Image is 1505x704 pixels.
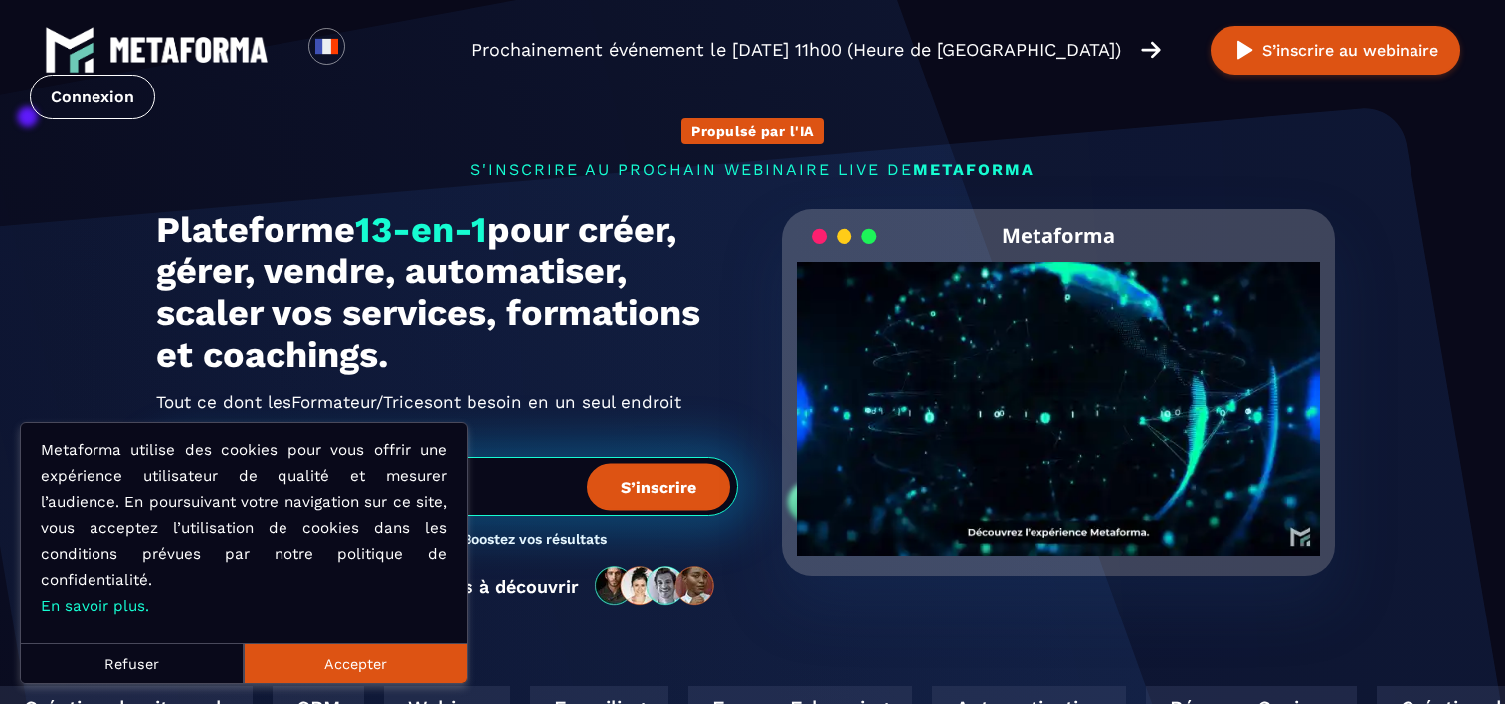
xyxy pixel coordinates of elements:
h2: Tout ce dont les ont besoin en un seul endroit [156,386,738,418]
a: Connexion [30,75,155,119]
img: fr [314,34,339,59]
div: Search for option [345,28,394,72]
button: S’inscrire au webinaire [1211,26,1460,75]
button: S’inscrire [587,463,730,510]
h3: Boostez vos résultats [463,531,607,550]
h2: Metaforma [1002,209,1115,262]
button: Accepter [244,643,467,683]
img: arrow-right [1141,39,1161,61]
p: Metaforma utilise des cookies pour vous offrir une expérience utilisateur de qualité et mesurer l... [41,438,447,618]
span: Formateur/Trices [291,386,433,418]
button: Refuser [21,643,244,683]
img: play [1232,38,1257,63]
span: 13-en-1 [355,209,487,251]
img: community-people [589,565,722,607]
img: logo [45,25,94,75]
h1: Plateforme pour créer, gérer, vendre, automatiser, scaler vos services, formations et coachings. [156,209,738,376]
span: METAFORMA [913,160,1035,179]
p: Prochainement événement le [DATE] 11h00 (Heure de [GEOGRAPHIC_DATA]) [471,36,1121,64]
a: En savoir plus. [41,597,149,615]
img: logo [109,37,269,63]
input: Search for option [362,38,377,62]
img: loading [812,227,877,246]
p: s'inscrire au prochain webinaire live de [156,160,1350,179]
